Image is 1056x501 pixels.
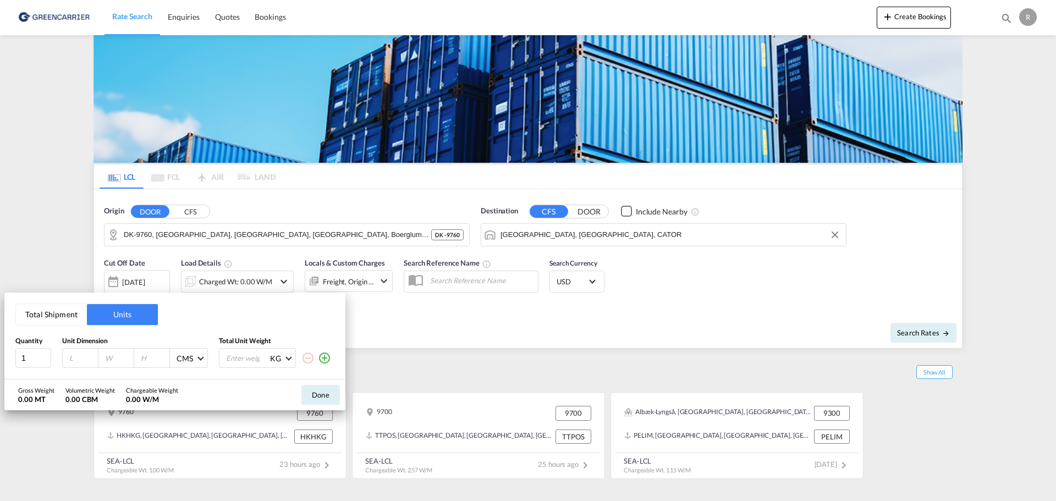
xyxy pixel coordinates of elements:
div: Volumetric Weight [65,386,115,394]
div: Gross Weight [18,386,54,394]
div: Quantity [15,337,51,346]
input: L [68,353,98,363]
md-icon: icon-minus-circle-outline [301,351,315,365]
md-icon: icon-plus-circle-outline [318,351,331,365]
input: Enter weight [225,349,269,367]
input: W [104,353,134,363]
div: 0.00 MT [18,394,54,404]
div: 0.00 W/M [126,394,178,404]
div: 0.00 CBM [65,394,115,404]
div: Unit Dimension [62,337,208,346]
button: Units [87,304,158,325]
input: Qty [15,348,51,368]
div: KG [270,354,281,363]
button: Done [301,385,340,405]
button: Total Shipment [16,304,87,325]
input: H [140,353,169,363]
div: Total Unit Weight [219,337,334,346]
div: Chargeable Weight [126,386,178,394]
div: CMS [177,354,193,363]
